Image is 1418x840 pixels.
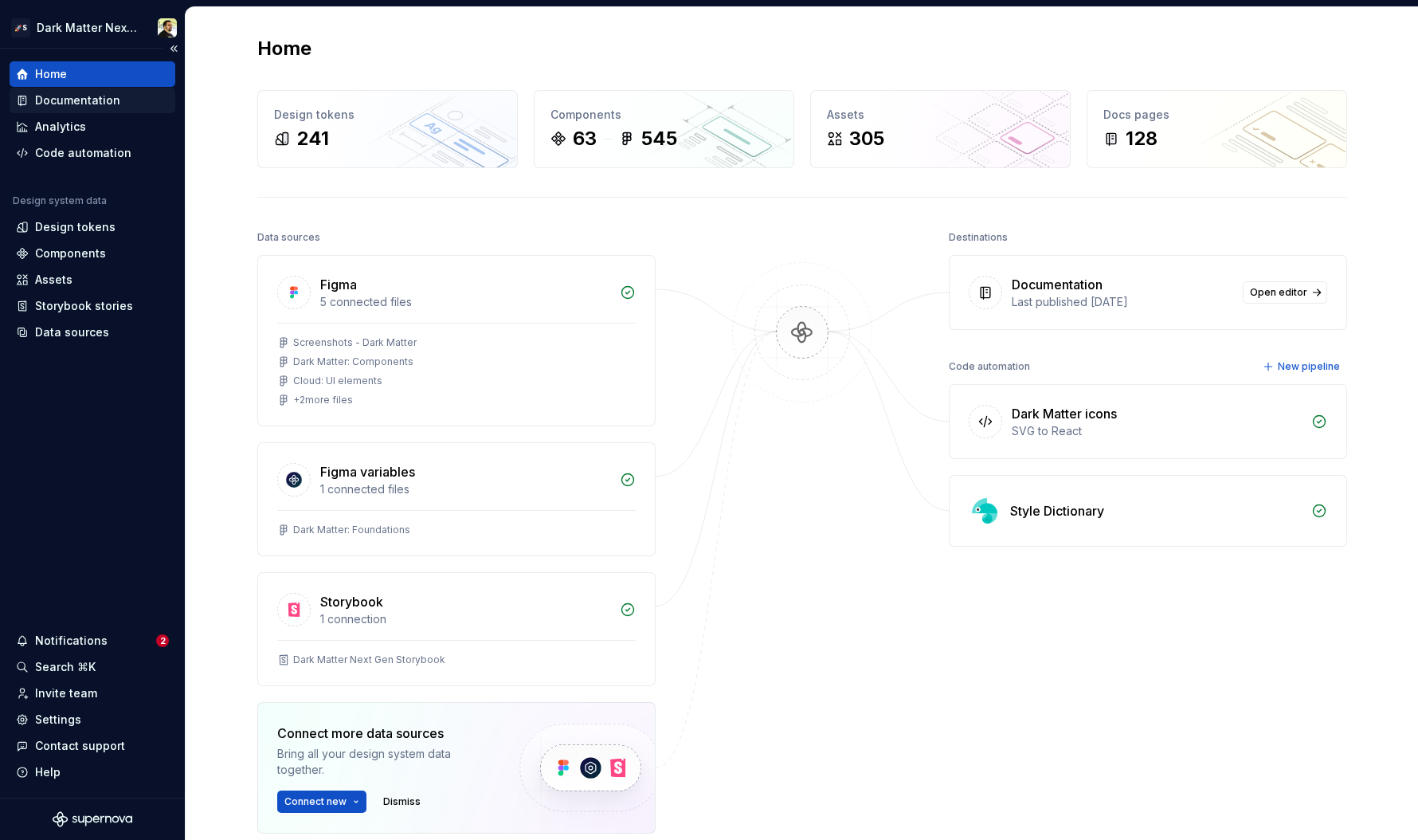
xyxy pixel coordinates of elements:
[1010,501,1104,520] div: Style Dictionary
[35,324,109,340] div: Data sources
[1243,281,1327,304] a: Open editor
[1012,294,1233,310] div: Last published [DATE]
[10,140,175,166] a: Code automation
[293,654,445,666] div: Dark Matter Next Gen Storybook
[10,733,175,759] button: Contact support
[37,20,139,36] div: Dark Matter Next Gen
[1012,423,1302,439] div: SVG to React
[949,355,1030,378] div: Code automation
[163,37,185,60] button: Collapse sidebar
[10,628,175,654] button: Notifications2
[1087,90,1347,168] a: Docs pages128
[1012,404,1117,423] div: Dark Matter icons
[10,61,175,87] a: Home
[1012,275,1103,294] div: Documentation
[284,795,347,808] span: Connect new
[320,611,610,627] div: 1 connection
[1126,126,1158,151] div: 128
[827,107,1054,123] div: Assets
[257,442,656,556] a: Figma variables1 connected filesDark Matter: Foundations
[10,88,175,113] a: Documentation
[35,272,72,288] div: Assets
[10,654,175,680] button: Search ⌘K
[293,394,353,406] div: + 2 more files
[35,764,61,780] div: Help
[35,712,81,728] div: Settings
[3,10,182,45] button: 🚀SDark Matter Next GenHonza Toman
[10,241,175,266] a: Components
[257,90,518,168] a: Design tokens241
[641,126,677,151] div: 545
[10,320,175,345] a: Data sources
[573,126,597,151] div: 63
[293,355,413,368] div: Dark Matter: Components
[320,275,357,294] div: Figma
[10,293,175,319] a: Storybook stories
[10,707,175,732] a: Settings
[35,298,133,314] div: Storybook stories
[277,791,366,813] button: Connect new
[35,219,116,235] div: Design tokens
[10,267,175,292] a: Assets
[257,572,656,686] a: Storybook1 connectionDark Matter Next Gen Storybook
[257,255,656,426] a: Figma5 connected filesScreenshots - Dark MatterDark Matter: ComponentsCloud: UI elements+2more files
[293,524,410,536] div: Dark Matter: Foundations
[376,791,428,813] button: Dismiss
[35,633,108,649] div: Notifications
[11,18,30,37] div: 🚀S
[383,795,421,808] span: Dismiss
[277,746,492,778] div: Bring all your design system data together.
[35,738,125,754] div: Contact support
[1250,286,1307,299] span: Open editor
[35,145,131,161] div: Code automation
[1278,360,1340,373] span: New pipeline
[53,811,132,827] svg: Supernova Logo
[35,66,67,82] div: Home
[35,685,97,701] div: Invite team
[293,336,417,349] div: Screenshots - Dark Matter
[320,481,610,497] div: 1 connected files
[35,92,120,108] div: Documentation
[10,760,175,785] button: Help
[1258,355,1347,378] button: New pipeline
[257,226,320,249] div: Data sources
[1103,107,1330,123] div: Docs pages
[274,107,501,123] div: Design tokens
[10,214,175,240] a: Design tokens
[949,226,1008,249] div: Destinations
[320,294,610,310] div: 5 connected files
[10,114,175,139] a: Analytics
[550,107,778,123] div: Components
[534,90,794,168] a: Components63545
[810,90,1071,168] a: Assets305
[158,18,177,37] img: Honza Toman
[277,724,492,743] div: Connect more data sources
[320,592,383,611] div: Storybook
[156,634,169,647] span: 2
[35,119,86,135] div: Analytics
[293,375,382,387] div: Cloud: UI elements
[320,462,415,481] div: Figma variables
[13,194,107,207] div: Design system data
[35,245,106,261] div: Components
[10,681,175,706] a: Invite team
[257,36,311,61] h2: Home
[849,126,884,151] div: 305
[296,126,329,151] div: 241
[35,659,96,675] div: Search ⌘K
